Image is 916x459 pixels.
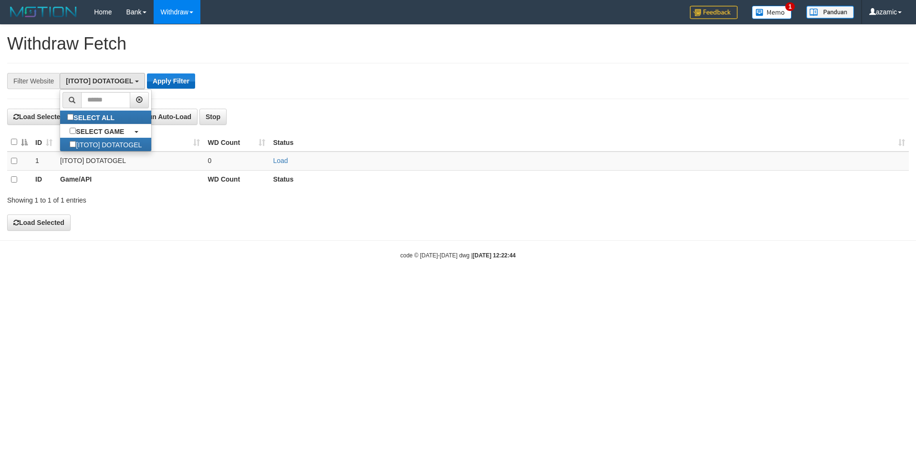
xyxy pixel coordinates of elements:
[31,133,56,152] th: ID: activate to sort column ascending
[56,170,204,189] th: Game/API
[60,111,124,124] label: SELECT ALL
[752,6,792,19] img: Button%20Memo.svg
[7,34,909,53] h1: Withdraw Fetch
[67,114,73,120] input: SELECT ALL
[60,138,151,151] label: [ITOTO] DOTATOGEL
[785,2,795,11] span: 1
[60,73,145,89] button: [ITOTO] DOTATOGEL
[31,152,56,171] td: 1
[199,109,227,125] button: Stop
[76,128,124,135] b: SELECT GAME
[132,109,198,125] button: Run Auto-Load
[56,133,204,152] th: Game/API: activate to sort column ascending
[273,157,288,164] a: Load
[269,133,909,152] th: Status: activate to sort column ascending
[269,170,909,189] th: Status
[400,252,516,259] small: code © [DATE]-[DATE] dwg |
[70,128,76,134] input: SELECT GAME
[70,141,76,147] input: [ITOTO] DOTATOGEL
[7,5,80,19] img: MOTION_logo.png
[208,157,211,164] span: 0
[66,77,133,85] span: [ITOTO] DOTATOGEL
[690,6,738,19] img: Feedback.jpg
[7,214,71,231] button: Load Selected
[7,109,71,125] button: Load Selected
[806,6,854,19] img: panduan.png
[204,170,269,189] th: WD Count
[60,124,151,138] a: SELECT GAME
[7,192,375,205] div: Showing 1 to 1 of 1 entries
[473,252,516,259] strong: [DATE] 12:22:44
[147,73,195,89] button: Apply Filter
[31,170,56,189] th: ID
[7,73,60,89] div: Filter Website
[56,152,204,171] td: [ITOTO] DOTATOGEL
[204,133,269,152] th: WD Count: activate to sort column ascending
